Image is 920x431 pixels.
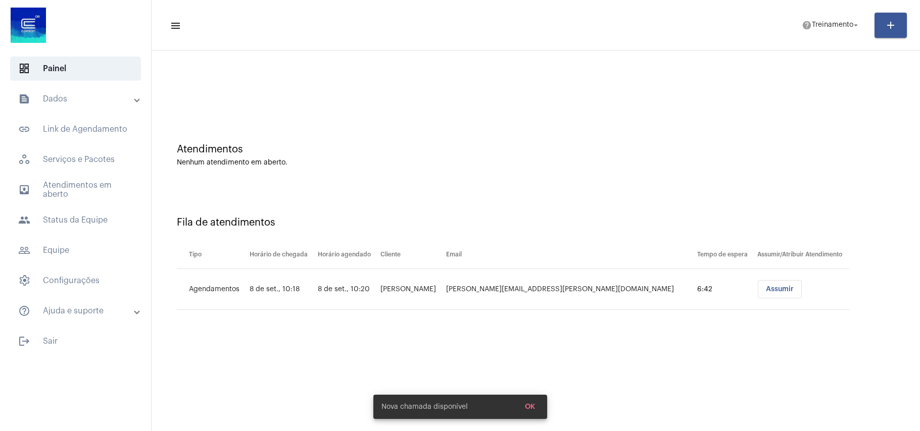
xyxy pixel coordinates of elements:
[10,238,141,262] span: Equipe
[18,63,30,75] span: sidenav icon
[695,241,755,269] th: Tempo de espera
[18,153,30,166] span: sidenav icon
[315,241,378,269] th: Horário agendado
[18,244,30,256] mat-icon: sidenav icon
[757,280,849,298] mat-chip-list: selection
[18,305,30,317] mat-icon: sidenav icon
[812,22,853,29] span: Treinamento
[695,269,755,310] td: 6:42
[18,93,30,105] mat-icon: sidenav icon
[885,19,897,31] mat-icon: add
[247,269,315,310] td: 8 de set., 10:18
[18,305,135,317] mat-panel-title: Ajuda e suporte
[381,402,468,412] span: Nova chamada disponível
[378,269,444,310] td: [PERSON_NAME]
[444,241,695,269] th: Email
[10,57,141,81] span: Painel
[851,21,860,30] mat-icon: arrow_drop_down
[10,268,141,293] span: Configurações
[10,208,141,232] span: Status da Equipe
[170,20,180,32] mat-icon: sidenav icon
[517,398,543,416] button: OK
[6,299,151,323] mat-expansion-panel-header: sidenav iconAjuda e suporte
[177,217,895,228] div: Fila de atendimentos
[802,20,812,30] mat-icon: help
[18,93,135,105] mat-panel-title: Dados
[10,117,141,141] span: Link de Agendamento
[10,329,141,353] span: Sair
[766,286,794,293] span: Assumir
[8,5,49,45] img: d4669ae0-8c07-2337-4f67-34b0df7f5ae4.jpeg
[525,403,535,410] span: OK
[18,275,30,287] span: sidenav icon
[18,123,30,135] mat-icon: sidenav icon
[10,147,141,172] span: Serviços e Pacotes
[177,241,247,269] th: Tipo
[378,241,444,269] th: Cliente
[177,159,895,167] div: Nenhum atendimento em aberto.
[18,335,30,347] mat-icon: sidenav icon
[177,144,895,155] div: Atendimentos
[6,87,151,111] mat-expansion-panel-header: sidenav iconDados
[796,15,866,35] button: Treinamento
[315,269,378,310] td: 8 de set., 10:20
[10,178,141,202] span: Atendimentos em aberto
[444,269,695,310] td: [PERSON_NAME][EMAIL_ADDRESS][PERSON_NAME][DOMAIN_NAME]
[755,241,849,269] th: Assumir/Atribuir Atendimento
[758,280,802,298] button: Assumir
[18,214,30,226] mat-icon: sidenav icon
[18,184,30,196] mat-icon: sidenav icon
[177,269,247,310] td: Agendamentos
[247,241,315,269] th: Horário de chegada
